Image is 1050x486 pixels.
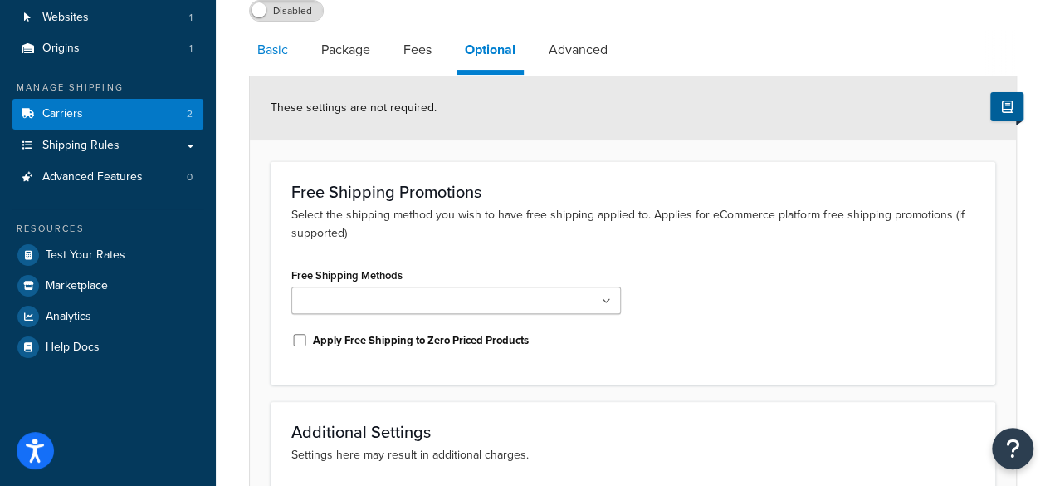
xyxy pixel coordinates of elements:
span: 0 [187,170,193,184]
li: Carriers [12,99,203,130]
a: Marketplace [12,271,203,301]
a: Fees [395,30,440,70]
span: These settings are not required. [271,99,437,116]
span: Origins [42,42,80,56]
span: Websites [42,11,89,25]
div: Manage Shipping [12,81,203,95]
a: Carriers2 [12,99,203,130]
span: 2 [187,107,193,121]
a: Help Docs [12,332,203,362]
button: Show Help Docs [990,92,1023,121]
a: Analytics [12,302,203,331]
a: Advanced Features0 [12,162,203,193]
li: Websites [12,2,203,33]
p: Select the shipping method you wish to have free shipping applied to. Applies for eCommerce platf... [291,206,974,243]
span: Test Your Rates [46,248,125,263]
a: Optional [457,30,524,75]
span: Marketplace [46,279,108,293]
a: Shipping Rules [12,130,203,161]
a: Websites1 [12,2,203,33]
h3: Additional Settings [291,423,974,441]
a: Package [313,30,378,70]
span: Analytics [46,310,91,324]
h3: Free Shipping Promotions [291,183,974,201]
button: Open Resource Center [992,428,1033,469]
span: 1 [189,11,193,25]
div: Resources [12,222,203,236]
span: Shipping Rules [42,139,120,153]
span: Advanced Features [42,170,143,184]
span: 1 [189,42,193,56]
a: Origins1 [12,33,203,64]
label: Apply Free Shipping to Zero Priced Products [313,333,529,348]
a: Test Your Rates [12,240,203,270]
p: Settings here may result in additional charges. [291,446,974,464]
label: Free Shipping Methods [291,269,403,282]
span: Carriers [42,107,83,121]
span: Help Docs [46,341,100,355]
label: Disabled [250,1,323,21]
a: Basic [249,30,296,70]
a: Advanced [540,30,616,70]
li: Origins [12,33,203,64]
li: Advanced Features [12,162,203,193]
